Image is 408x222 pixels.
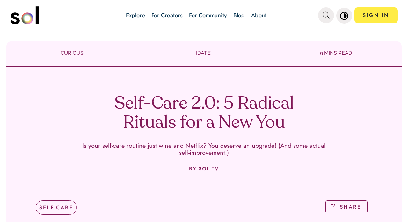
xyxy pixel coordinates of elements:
a: For Creators [151,11,183,19]
nav: main navigation [10,4,398,26]
p: Is your self-care routine just wine and Netflix? You deserve an upgrade! (And some actual self-im... [76,142,331,156]
img: logo [10,6,39,24]
div: SELF-CARE [36,200,77,215]
p: SHARE [340,203,361,211]
a: Explore [126,11,145,19]
p: CURIOUS [6,49,138,57]
a: About [251,11,266,19]
a: Blog [233,11,245,19]
a: For Community [189,11,227,19]
a: SIGN IN [354,7,398,23]
p: BY SOL TV [189,166,219,172]
p: [DATE] [138,49,270,57]
button: SHARE [325,200,368,213]
h1: Self-Care 2.0: 5 Radical Rituals for a New You [110,95,298,133]
p: 9 MINS READ [270,49,402,57]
